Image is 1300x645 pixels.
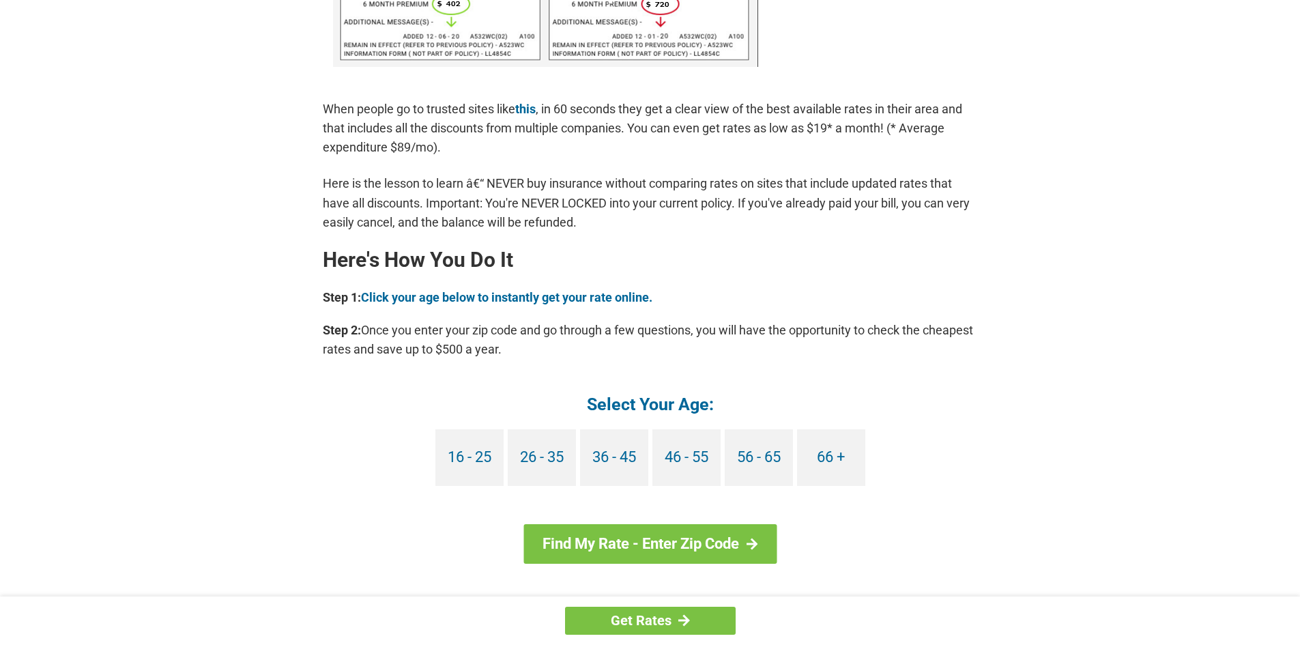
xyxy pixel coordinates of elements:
a: this [515,102,536,116]
a: 36 - 45 [580,429,648,486]
a: Get Rates [565,607,736,635]
a: Find My Rate - Enter Zip Code [523,524,777,564]
h2: Here's How You Do It [323,249,978,271]
b: Step 1: [323,290,361,304]
a: Click your age below to instantly get your rate online. [361,290,652,304]
a: 46 - 55 [652,429,721,486]
a: 66 + [797,429,865,486]
a: 16 - 25 [435,429,504,486]
a: 26 - 35 [508,429,576,486]
a: 56 - 65 [725,429,793,486]
p: Once you enter your zip code and go through a few questions, you will have the opportunity to che... [323,321,978,359]
p: When people go to trusted sites like , in 60 seconds they get a clear view of the best available ... [323,100,978,157]
b: Step 2: [323,323,361,337]
p: Here is the lesson to learn â€“ NEVER buy insurance without comparing rates on sites that include... [323,174,978,231]
h4: Select Your Age: [323,393,978,416]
